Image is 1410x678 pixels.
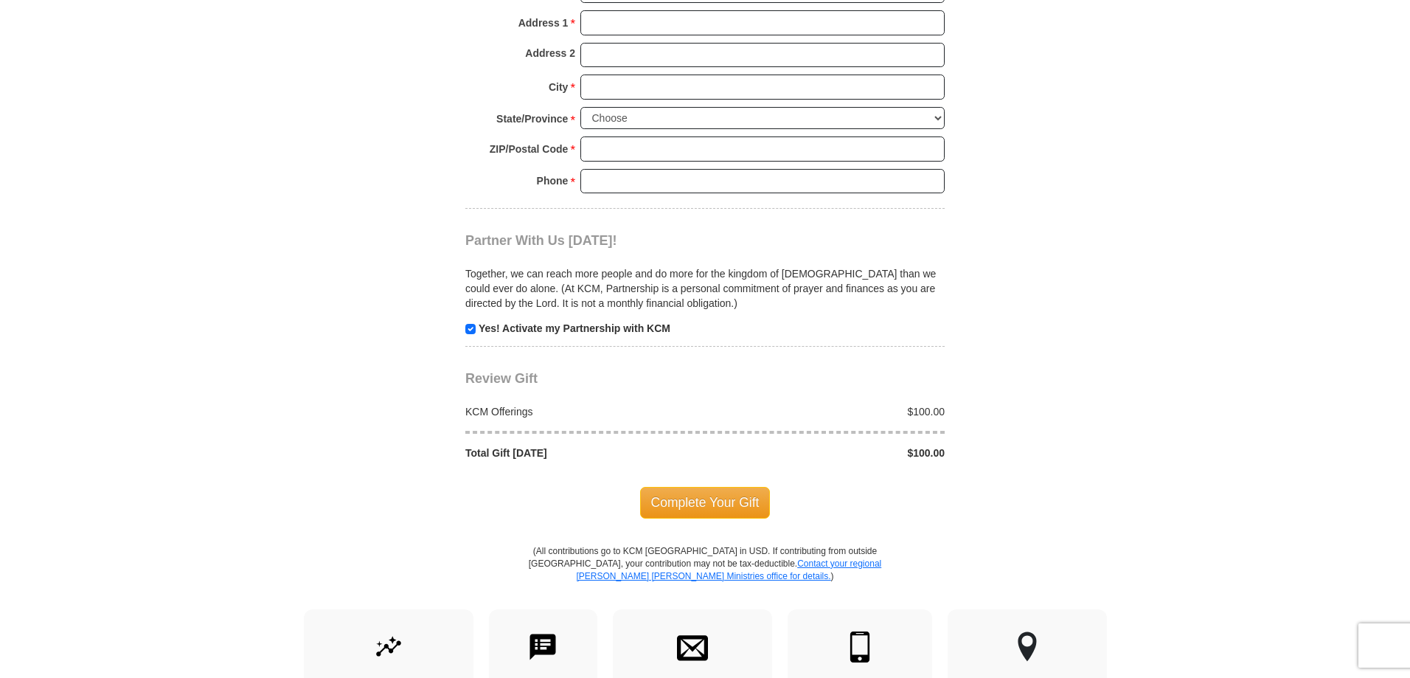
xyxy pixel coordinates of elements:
span: Review Gift [465,371,538,386]
img: text-to-give.svg [527,632,558,663]
strong: Address 1 [518,13,569,33]
span: Complete Your Gift [640,487,771,518]
div: KCM Offerings [458,404,706,419]
strong: Phone [537,170,569,191]
strong: City [549,77,568,97]
strong: Address 2 [525,43,575,63]
div: $100.00 [705,446,953,460]
img: other-region [1017,632,1038,663]
span: Partner With Us [DATE]! [465,233,617,248]
strong: State/Province [496,108,568,129]
p: (All contributions go to KCM [GEOGRAPHIC_DATA] in USD. If contributing from outside [GEOGRAPHIC_D... [528,545,882,609]
a: Contact your regional [PERSON_NAME] [PERSON_NAME] Ministries office for details. [576,558,881,581]
div: $100.00 [705,404,953,419]
img: envelope.svg [677,632,708,663]
img: give-by-stock.svg [373,632,404,663]
img: mobile.svg [844,632,875,663]
strong: Yes! Activate my Partnership with KCM [479,322,670,334]
strong: ZIP/Postal Code [490,139,569,159]
p: Together, we can reach more people and do more for the kingdom of [DEMOGRAPHIC_DATA] than we coul... [465,266,945,311]
div: Total Gift [DATE] [458,446,706,460]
